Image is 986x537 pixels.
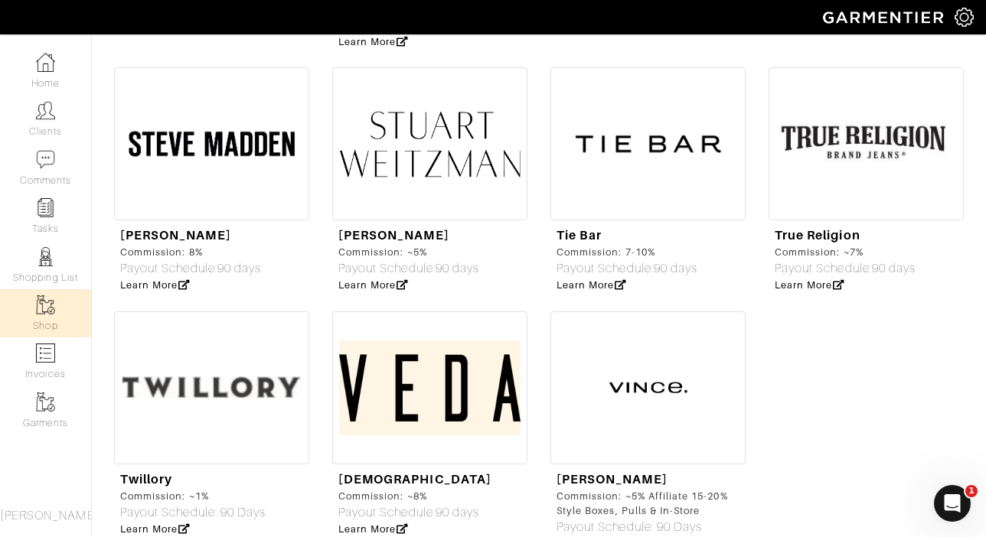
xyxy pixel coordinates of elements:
a: [PERSON_NAME] [557,472,668,487]
img: garments-icon-b7da505a4dc4fd61783c78ac3ca0ef83fa9d6f193b1c9dc38574b1d14d53ca28.png [36,295,55,314]
span: 90 days [436,262,479,275]
a: Learn More [120,279,190,291]
a: True Religion [775,228,860,242]
a: Learn More [338,36,408,47]
div: Payout Schedule: [338,503,491,522]
img: faba13d7fb22ed26db1f086f8f31d113.png [550,311,746,464]
div: Commission: ~8% [338,489,491,503]
a: Tie Bar [557,228,602,242]
a: [DEMOGRAPHIC_DATA] [338,472,491,487]
img: Veda_Logo_Horizontal.png [332,311,527,464]
img: Screen%20Shot%202020-01-23%20at%209.47.27%20PM.png [114,311,309,464]
a: Learn More [338,523,408,535]
img: garments-icon-b7da505a4dc4fd61783c78ac3ca0ef83fa9d6f193b1c9dc38574b1d14d53ca28.png [36,392,55,412]
div: Payout Schedule: [775,259,916,278]
img: Steve_Madden_logo_white.jpg [114,67,309,220]
a: Twillory [120,472,172,487]
span: 90 days [217,262,261,275]
img: gear-icon-white-bd11855cb880d31180b6d7d6211b90ccbf57a29d726f0c71d8c61bd08dd39cc2.png [955,8,974,27]
a: Learn More [120,523,190,535]
img: stuart%20weitzman.png [332,67,527,220]
div: Commission: 8% [120,245,261,259]
a: Learn More [338,279,408,291]
img: clients-icon-6bae9207a08558b7cb47a8932f037763ab4055f8c8b6bfacd5dc20c3e0201464.png [36,101,55,120]
img: Screen%20Shot%202021-06-21%20at%201.59.54%20PM.png [769,67,964,220]
a: Learn More [775,279,844,291]
span: 90 days [654,262,697,275]
div: Commission: 7-10% [557,245,697,259]
a: Learn More [557,279,626,291]
img: tie%20bar%20logo.png [550,67,746,220]
div: Payout Schedule: 90 Days [120,503,266,522]
div: Payout Schedule: 90 Days [557,518,739,536]
a: [PERSON_NAME] [120,228,231,242]
span: 90 days [436,506,479,519]
div: Payout Schedule: [557,259,697,278]
div: Commission: ~1% [120,489,266,503]
iframe: Intercom live chat [934,485,971,522]
img: dashboard-icon-dbcd8f5a0b271acd01030246c82b418ddd0df26cd7fceb0bd07c9910d44c42f6.png [36,53,55,72]
img: orders-icon-0abe47150d42831381b5fb84f609e132dff9fe21cb692f30cb5eec754e2cba89.png [36,343,55,363]
div: Commission: ~5% Affiliate 15-20% Style Boxes, Pulls & In-Store [557,489,739,518]
span: 90 days [872,262,916,275]
div: Payout Schedule: [120,259,261,278]
img: stylists-icon-eb353228a002819b7ec25b43dbf5f0378dd9e0616d9560372ff212230b889e62.png [36,247,55,266]
img: comment-icon-a0a6a9ef722e966f86d9cbdc48e553b5cf19dbc54f86b18d962a5391bc8f6eb6.png [36,150,55,169]
div: Payout Schedule: [338,259,479,278]
a: [PERSON_NAME] [338,228,449,242]
img: reminder-icon-8004d30b9f0a5d33ae49ab947aed9ed385cf756f9e5892f1edd6e32f2345188e.png [36,198,55,217]
span: 1 [965,485,978,497]
img: garmentier-logo-header-white-b43fb05a5012e4ada735d5af1a66efaba907eab6374d6393d1fbf88cb4ef424d.png [815,4,955,31]
div: Commission: ~5% [338,245,479,259]
div: Commission: ~7% [775,245,916,259]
